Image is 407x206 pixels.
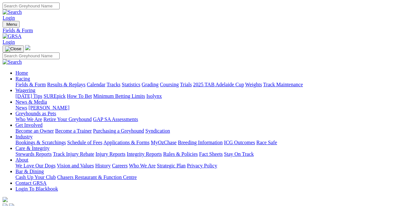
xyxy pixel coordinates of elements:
a: Care & Integrity [15,145,50,151]
img: logo-grsa-white.png [3,197,8,202]
a: About [15,157,28,163]
a: Trials [180,82,192,87]
a: Login [3,15,15,21]
input: Search [3,3,60,9]
a: Stewards Reports [15,151,52,157]
a: Statistics [122,82,141,87]
a: Grading [142,82,159,87]
input: Search [3,52,60,59]
a: Chasers Restaurant & Function Centre [57,174,137,180]
a: Greyhounds as Pets [15,111,56,116]
a: Weights [245,82,262,87]
a: Become an Owner [15,128,54,134]
a: MyOzChase [151,140,177,145]
a: Track Maintenance [263,82,303,87]
a: Fields & Form [15,82,46,87]
a: Login [3,39,15,45]
a: Racing [15,76,30,81]
a: Vision and Values [57,163,94,168]
a: 2025 TAB Adelaide Cup [193,82,244,87]
a: Fields & Form [3,28,404,33]
div: Wagering [15,93,404,99]
div: About [15,163,404,169]
a: Schedule of Fees [67,140,102,145]
a: We Love Our Dogs [15,163,55,168]
a: Rules & Policies [163,151,198,157]
a: Home [15,70,28,76]
a: History [95,163,111,168]
div: Greyhounds as Pets [15,117,404,122]
div: Bar & Dining [15,174,404,180]
a: Stay On Track [224,151,254,157]
a: Contact GRSA [15,180,46,186]
img: Close [5,46,21,51]
img: GRSA [3,33,22,39]
a: Careers [112,163,128,168]
div: Industry [15,140,404,145]
a: Isolynx [146,93,162,99]
a: GAP SA Assessments [93,117,138,122]
a: Get Involved [15,122,43,128]
a: ICG Outcomes [224,140,255,145]
a: Integrity Reports [127,151,162,157]
img: Search [3,9,22,15]
a: Minimum Betting Limits [93,93,145,99]
div: News & Media [15,105,404,111]
a: Results & Replays [47,82,85,87]
a: Coursing [160,82,179,87]
div: Racing [15,82,404,88]
a: Tracks [107,82,121,87]
a: Strategic Plan [157,163,186,168]
a: Fact Sheets [199,151,223,157]
div: Care & Integrity [15,151,404,157]
a: Retire Your Greyhound [44,117,92,122]
a: Bookings & Scratchings [15,140,66,145]
a: Become a Trainer [55,128,92,134]
a: Who We Are [15,117,42,122]
a: Breeding Information [178,140,223,145]
a: Cash Up Your Club [15,174,56,180]
button: Toggle navigation [3,21,20,28]
div: Get Involved [15,128,404,134]
a: Industry [15,134,33,139]
span: Menu [6,22,17,27]
button: Toggle navigation [3,45,24,52]
a: News & Media [15,99,47,105]
a: Privacy Policy [187,163,217,168]
a: [PERSON_NAME] [28,105,69,110]
a: Race Safe [256,140,277,145]
a: Track Injury Rebate [53,151,94,157]
a: News [15,105,27,110]
a: Injury Reports [95,151,125,157]
a: Bar & Dining [15,169,44,174]
a: [DATE] Tips [15,93,42,99]
a: How To Bet [67,93,92,99]
a: Syndication [145,128,170,134]
img: logo-grsa-white.png [25,45,30,50]
a: Applications & Forms [103,140,150,145]
a: Wagering [15,88,35,93]
img: Search [3,59,22,65]
a: Who We Are [129,163,156,168]
a: Calendar [87,82,105,87]
a: Login To Blackbook [15,186,58,192]
a: Purchasing a Greyhound [93,128,144,134]
a: SUREpick [44,93,65,99]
